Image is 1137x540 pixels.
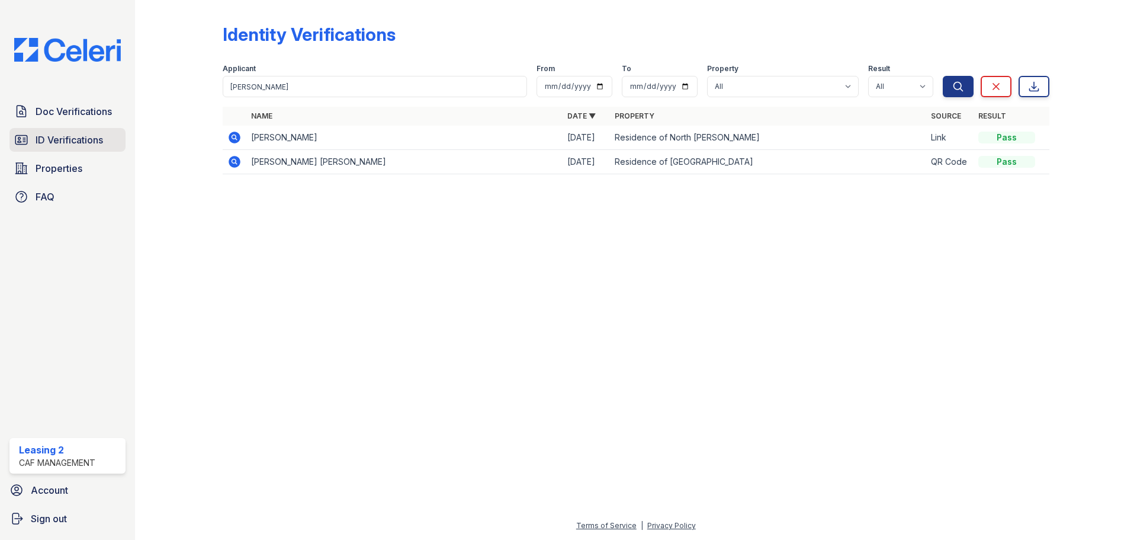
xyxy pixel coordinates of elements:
[9,156,126,180] a: Properties
[615,111,654,120] a: Property
[223,76,527,97] input: Search by name or phone number
[567,111,596,120] a: Date ▼
[31,483,68,497] span: Account
[36,104,112,119] span: Doc Verifications
[251,111,272,120] a: Name
[931,111,961,120] a: Source
[978,132,1035,143] div: Pass
[537,64,555,74] label: From
[563,126,610,150] td: [DATE]
[5,478,130,502] a: Account
[641,521,643,530] div: |
[647,521,696,530] a: Privacy Policy
[978,156,1035,168] div: Pass
[246,126,563,150] td: [PERSON_NAME]
[31,512,67,526] span: Sign out
[19,443,95,457] div: Leasing 2
[36,161,82,175] span: Properties
[707,64,738,74] label: Property
[622,64,631,74] label: To
[9,185,126,209] a: FAQ
[19,457,95,469] div: CAF Management
[926,150,974,174] td: QR Code
[610,126,926,150] td: Residence of North [PERSON_NAME]
[563,150,610,174] td: [DATE]
[223,64,256,74] label: Applicant
[926,126,974,150] td: Link
[868,64,890,74] label: Result
[246,150,563,174] td: [PERSON_NAME] [PERSON_NAME]
[576,521,637,530] a: Terms of Service
[9,100,126,123] a: Doc Verifications
[36,190,54,204] span: FAQ
[223,24,396,45] div: Identity Verifications
[36,133,103,147] span: ID Verifications
[610,150,926,174] td: Residence of [GEOGRAPHIC_DATA]
[9,128,126,152] a: ID Verifications
[978,111,1006,120] a: Result
[5,38,130,62] img: CE_Logo_Blue-a8612792a0a2168367f1c8372b55b34899dd931a85d93a1a3d3e32e68fde9ad4.png
[5,507,130,531] a: Sign out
